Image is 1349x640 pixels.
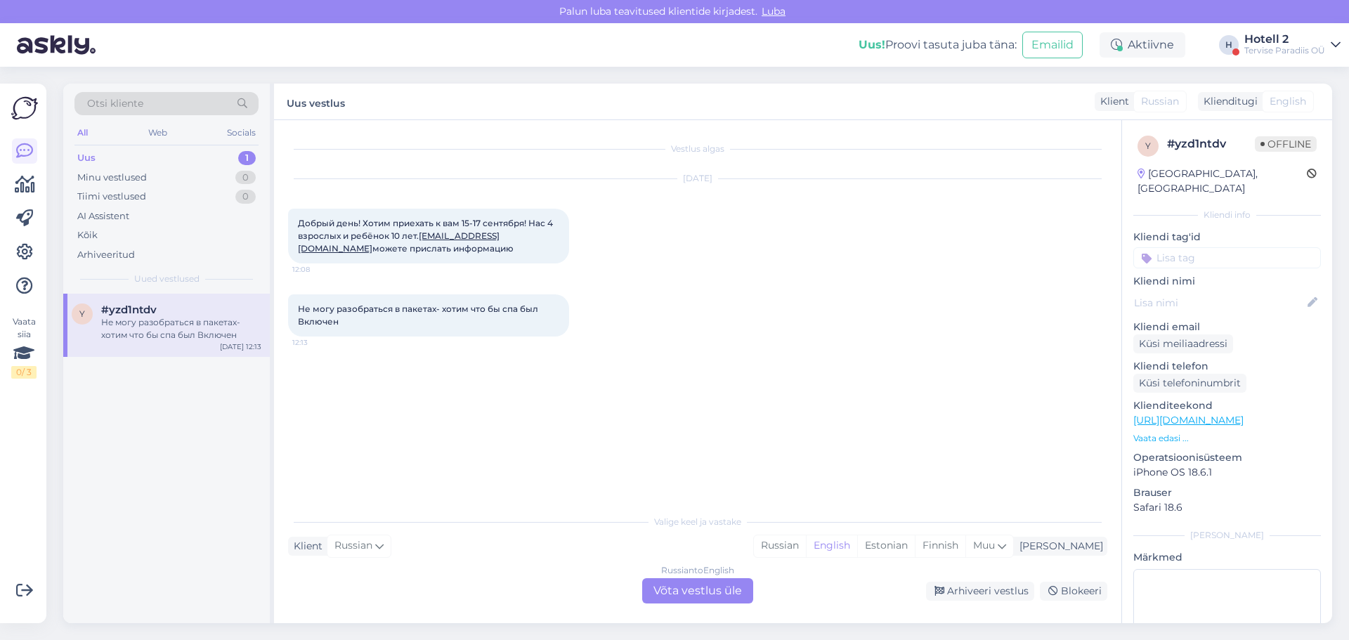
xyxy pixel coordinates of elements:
div: Aktiivne [1100,32,1185,58]
span: Otsi kliente [87,96,143,111]
div: Klient [1095,94,1129,109]
div: H [1219,35,1239,55]
span: Не могу разобраться в пакетах- хотим что бы спа был Включен [298,303,540,327]
span: English [1270,94,1306,109]
div: Не могу разобраться в пакетах- хотим что бы спа был Включен [101,316,261,341]
span: #yzd1ntdv [101,303,157,316]
p: Klienditeekond [1133,398,1321,413]
div: Arhiveeri vestlus [926,582,1034,601]
p: Kliendi email [1133,320,1321,334]
div: Russian to English [661,564,734,577]
div: Arhiveeritud [77,248,135,262]
div: Tiimi vestlused [77,190,146,204]
div: 0 / 3 [11,366,37,379]
input: Lisa nimi [1134,295,1305,311]
div: Kõik [77,228,98,242]
div: AI Assistent [77,209,129,223]
div: Socials [224,124,259,142]
div: [DATE] 12:13 [220,341,261,352]
span: 12:13 [292,337,345,348]
div: Proovi tasuta juba täna: [859,37,1017,53]
span: Добрый день! Хотим приехать к вам 15-17 сентября! Нас 4 взрослых и ребёнок 10 лет. можете прислат... [298,218,555,254]
button: Emailid [1022,32,1083,58]
p: Vaata edasi ... [1133,432,1321,445]
p: Märkmed [1133,550,1321,565]
div: Küsi meiliaadressi [1133,334,1233,353]
span: y [79,308,85,319]
span: Uued vestlused [134,273,200,285]
img: Askly Logo [11,95,38,122]
div: Valige keel ja vastake [288,516,1107,528]
label: Uus vestlus [287,92,345,111]
div: English [806,535,857,556]
div: Tervise Paradiis OÜ [1244,45,1325,56]
div: [DATE] [288,172,1107,185]
div: Vestlus algas [288,143,1107,155]
span: Muu [973,539,995,551]
a: [URL][DOMAIN_NAME] [1133,414,1244,426]
div: # yzd1ntdv [1167,136,1255,152]
div: 0 [235,171,256,185]
div: 0 [235,190,256,204]
span: Russian [1141,94,1179,109]
div: Võta vestlus üle [642,578,753,603]
p: Kliendi tag'id [1133,230,1321,244]
div: Blokeeri [1040,582,1107,601]
div: Minu vestlused [77,171,147,185]
p: Kliendi nimi [1133,274,1321,289]
div: 1 [238,151,256,165]
div: [PERSON_NAME] [1014,539,1103,554]
b: Uus! [859,38,885,51]
div: Uus [77,151,96,165]
p: Brauser [1133,485,1321,500]
div: Finnish [915,535,965,556]
div: Kliendi info [1133,209,1321,221]
div: Klienditugi [1198,94,1258,109]
span: y [1145,141,1151,151]
div: Web [145,124,170,142]
p: Safari 18.6 [1133,500,1321,515]
div: Küsi telefoninumbrit [1133,374,1246,393]
p: Operatsioonisüsteem [1133,450,1321,465]
input: Lisa tag [1133,247,1321,268]
div: Klient [288,539,322,554]
div: Vaata siia [11,315,37,379]
span: Russian [334,538,372,554]
p: Kliendi telefon [1133,359,1321,374]
div: [PERSON_NAME] [1133,529,1321,542]
span: 12:08 [292,264,345,275]
div: Hotell 2 [1244,34,1325,45]
div: Estonian [857,535,915,556]
p: iPhone OS 18.6.1 [1133,465,1321,480]
div: All [74,124,91,142]
span: Offline [1255,136,1317,152]
div: [GEOGRAPHIC_DATA], [GEOGRAPHIC_DATA] [1138,166,1307,196]
span: Luba [757,5,790,18]
a: Hotell 2Tervise Paradiis OÜ [1244,34,1341,56]
div: Russian [754,535,806,556]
